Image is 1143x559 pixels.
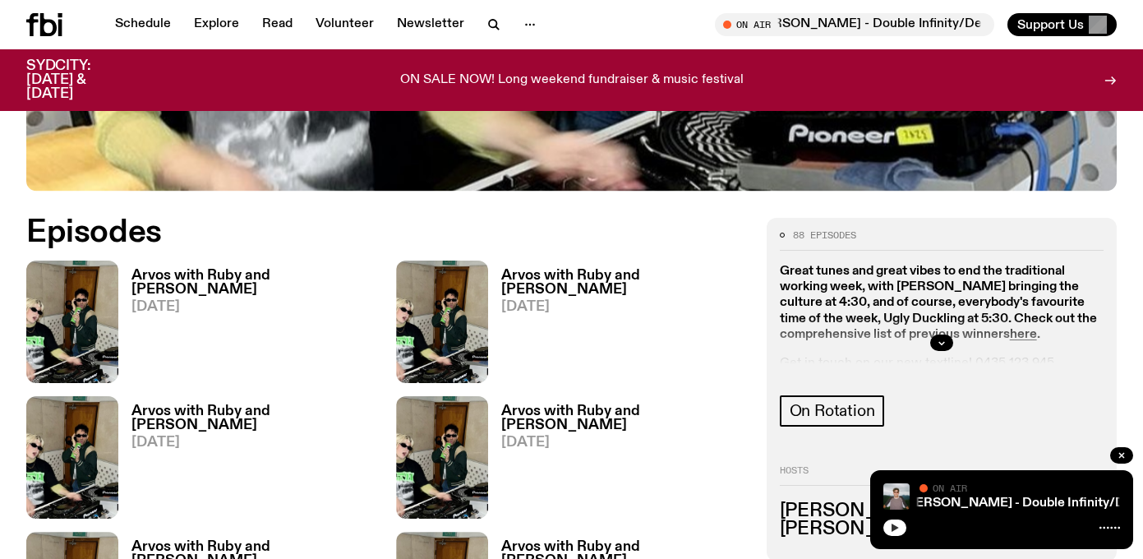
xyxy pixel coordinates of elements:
[488,269,746,383] a: Arvos with Ruby and [PERSON_NAME][DATE]
[780,466,1104,486] h2: Hosts
[131,404,376,432] h3: Arvos with Ruby and [PERSON_NAME]
[252,13,302,36] a: Read
[26,218,747,247] h2: Episodes
[793,231,856,240] span: 88 episodes
[933,483,967,493] span: On Air
[396,261,488,383] img: Ruby wears a Collarbones t shirt and pretends to play the DJ decks, Al sings into a pringles can....
[396,396,488,519] img: Ruby wears a Collarbones t shirt and pretends to play the DJ decks, Al sings into a pringles can....
[1017,17,1084,32] span: Support Us
[26,59,131,101] h3: SYDCITY: [DATE] & [DATE]
[306,13,384,36] a: Volunteer
[387,13,474,36] a: Newsletter
[780,502,1104,520] h3: [PERSON_NAME]
[26,261,118,383] img: Ruby wears a Collarbones t shirt and pretends to play the DJ decks, Al sings into a pringles can....
[118,269,376,383] a: Arvos with Ruby and [PERSON_NAME][DATE]
[118,404,376,519] a: Arvos with Ruby and [PERSON_NAME][DATE]
[184,13,249,36] a: Explore
[780,520,1104,538] h3: [PERSON_NAME]
[501,404,746,432] h3: Arvos with Ruby and [PERSON_NAME]
[1007,13,1117,36] button: Support Us
[780,395,885,427] a: On Rotation
[715,13,994,36] button: On Air[DATE] Overhang w/ [PERSON_NAME] - Double Infinity/Deep Listening with Big Thief
[790,402,875,420] span: On Rotation
[131,269,376,297] h3: Arvos with Ruby and [PERSON_NAME]
[26,396,118,519] img: Ruby wears a Collarbones t shirt and pretends to play the DJ decks, Al sings into a pringles can....
[400,73,744,88] p: ON SALE NOW! Long weekend fundraiser & music festival
[105,13,181,36] a: Schedule
[131,436,376,450] span: [DATE]
[883,483,910,510] img: Harrie Hastings stands in front of cloud-covered sky and rolling hills. He's wearing sunglasses a...
[501,269,746,297] h3: Arvos with Ruby and [PERSON_NAME]
[131,300,376,314] span: [DATE]
[780,265,1097,341] strong: Great tunes and great vibes to end the traditional working week, with [PERSON_NAME] bringing the ...
[488,404,746,519] a: Arvos with Ruby and [PERSON_NAME][DATE]
[501,300,746,314] span: [DATE]
[501,436,746,450] span: [DATE]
